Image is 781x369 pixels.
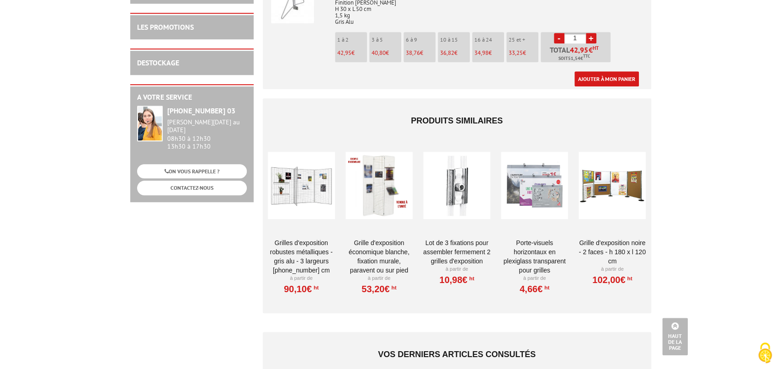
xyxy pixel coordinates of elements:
sup: TTC [583,53,590,59]
sup: HT [593,45,599,51]
a: Grilles d'exposition robustes métalliques - gris alu - 3 largeurs [PHONE_NUMBER] cm [268,238,335,275]
span: 42,95 [337,49,351,57]
a: - [554,33,564,43]
img: widget-service.jpg [137,106,163,141]
a: Haut de la page [662,318,688,355]
p: À partir de [501,275,568,282]
p: € [509,50,538,56]
a: + [586,33,596,43]
p: À partir de [268,275,335,282]
a: LES PROMOTIONS [137,22,194,32]
span: Produits similaires [411,116,503,125]
sup: HT [468,275,474,282]
p: 10 à 15 [440,37,470,43]
p: À partir de [345,275,413,282]
span: Vos derniers articles consultés [378,350,536,359]
span: Soit € [558,55,590,62]
a: Ajouter à mon panier [574,71,639,86]
a: Porte-visuels horizontaux en plexiglass transparent pour grilles [501,238,568,275]
a: ON VOUS RAPPELLE ? [137,164,247,178]
span: 38,76 [406,49,420,57]
p: À partir de [579,266,646,273]
p: € [372,50,401,56]
span: 42,95 [570,46,589,53]
sup: HT [389,284,396,291]
p: 25 et + [509,37,538,43]
sup: HT [542,284,549,291]
span: € [589,46,593,53]
a: 90,10€HT [284,286,319,292]
a: Lot de 3 fixations pour assembler fermement 2 grilles d'exposition [423,238,490,266]
span: 40,80 [372,49,386,57]
p: 16 à 24 [474,37,504,43]
sup: HT [625,275,632,282]
strong: [PHONE_NUMBER] 03 [167,106,235,115]
img: Cookies (fenêtre modale) [754,342,776,364]
p: À partir de [423,266,490,273]
a: CONTACTEZ-NOUS [137,181,247,195]
div: 08h30 à 12h30 13h30 à 17h30 [167,118,247,150]
a: 10,98€HT [439,277,474,283]
a: 4,66€HT [520,286,549,292]
a: 102,00€HT [592,277,632,283]
p: 6 à 9 [406,37,436,43]
p: 1 à 2 [337,37,367,43]
p: € [474,50,504,56]
div: [PERSON_NAME][DATE] au [DATE] [167,118,247,134]
span: 36,82 [440,49,454,57]
h2: A votre service [137,93,247,102]
a: Grille d'exposition économique blanche, fixation murale, paravent ou sur pied [345,238,413,275]
p: 3 à 5 [372,37,401,43]
a: 53,20€HT [361,286,396,292]
sup: HT [312,284,319,291]
p: Total [543,46,611,62]
button: Cookies (fenêtre modale) [749,338,781,369]
p: € [406,50,436,56]
p: € [440,50,470,56]
a: Grille d'exposition noire - 2 faces - H 180 x L 120 cm [579,238,646,266]
a: DESTOCKAGE [137,58,179,67]
span: 33,25 [509,49,523,57]
span: 51,54 [568,55,580,62]
span: 34,98 [474,49,489,57]
p: € [337,50,367,56]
